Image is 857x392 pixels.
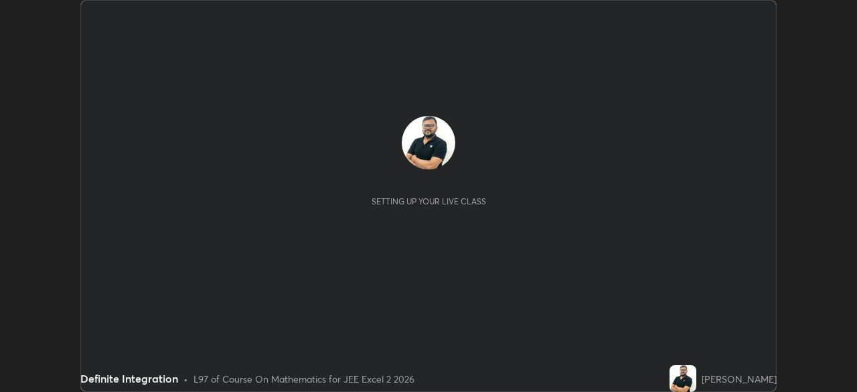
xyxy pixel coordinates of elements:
[80,371,178,387] div: Definite Integration
[670,365,696,392] img: f98899dc132a48bf82b1ca03f1bb1e20.jpg
[402,116,455,170] img: f98899dc132a48bf82b1ca03f1bb1e20.jpg
[193,372,414,386] div: L97 of Course On Mathematics for JEE Excel 2 2026
[702,372,777,386] div: [PERSON_NAME]
[183,372,188,386] div: •
[372,196,486,206] div: Setting up your live class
